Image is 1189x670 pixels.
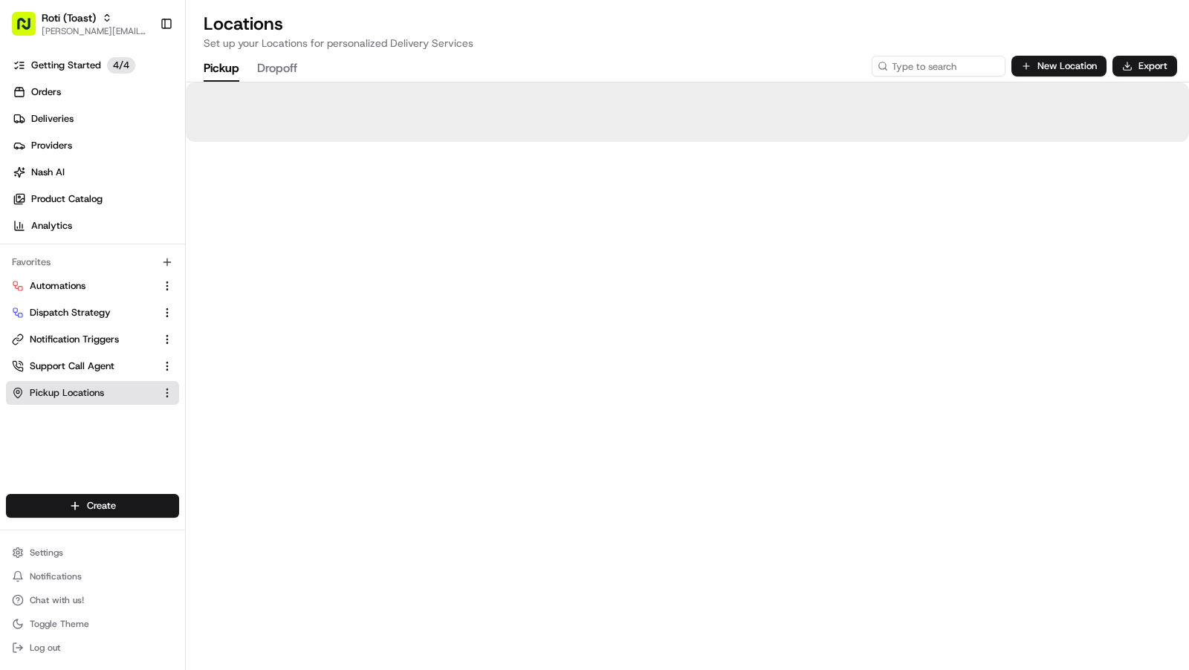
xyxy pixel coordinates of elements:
button: Support Call Agent [6,354,179,378]
div: Favorites [6,250,179,274]
a: Automations [12,279,155,293]
span: Support Call Agent [30,360,114,373]
span: Pickup Locations [30,386,104,400]
span: Deliveries [31,112,74,126]
span: Settings [30,547,63,559]
button: Log out [6,637,179,658]
a: Providers [6,134,185,157]
p: Set up your Locations for personalized Delivery Services [204,36,1171,51]
a: Product Catalog [6,187,185,211]
span: Toggle Theme [30,618,89,630]
h2: Locations [204,12,1171,36]
a: Analytics [6,214,185,238]
a: Nash AI [6,160,185,184]
span: Notification Triggers [30,333,119,346]
a: Support Call Agent [12,360,155,373]
span: Nash AI [31,166,65,179]
button: Pickup Locations [6,381,179,405]
p: 4 / 4 [107,57,135,74]
span: Chat with us! [30,594,84,606]
button: Automations [6,274,179,298]
button: Notification Triggers [6,328,179,351]
button: Roti (Toast) [42,10,96,25]
span: Providers [31,139,72,152]
span: Analytics [31,219,72,232]
a: Notification Triggers [12,333,155,346]
button: Notifications [6,566,179,587]
span: Dispatch Strategy [30,306,111,319]
button: Export [1112,56,1177,77]
a: Orders [6,80,185,104]
button: Settings [6,542,179,563]
span: Getting Started [31,59,101,72]
a: Getting Started4/4 [6,53,185,77]
input: Type to search [872,56,1005,77]
span: Automations [30,279,85,293]
button: [PERSON_NAME][EMAIL_ADDRESS][DOMAIN_NAME] [42,25,148,37]
button: Dispatch Strategy [6,301,179,325]
span: Product Catalog [31,192,103,206]
span: Notifications [30,570,82,582]
button: Dropoff [257,56,297,82]
a: Dispatch Strategy [12,306,155,319]
button: Create [6,494,179,518]
span: Log out [30,642,60,654]
button: New Location [1011,56,1107,77]
a: Pickup Locations [12,386,155,400]
span: Orders [31,85,61,99]
button: Toggle Theme [6,614,179,634]
span: Create [87,499,116,513]
button: Pickup [204,56,239,82]
a: Deliveries [6,107,185,131]
button: Chat with us! [6,590,179,611]
button: Roti (Toast)[PERSON_NAME][EMAIL_ADDRESS][DOMAIN_NAME] [6,6,154,42]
